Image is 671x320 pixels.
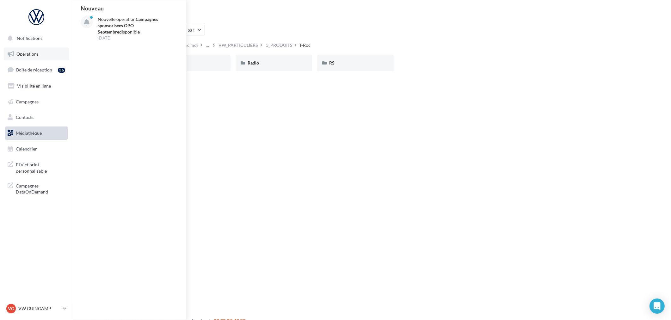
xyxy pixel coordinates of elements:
span: Contacts [16,114,34,120]
a: Calendrier [4,142,69,156]
span: Visibilité en ligne [17,83,51,89]
div: Médiathèque [80,10,663,20]
span: Médiathèque [16,130,42,136]
a: Campagnes [4,95,69,108]
span: Opérations [16,51,39,57]
a: Médiathèque [4,126,69,140]
span: RS [329,60,335,65]
div: 3_PRODUITS [266,42,292,48]
div: ... [205,41,211,50]
span: Campagnes [16,99,39,104]
div: VW_PARTICULIERS [219,42,258,48]
div: T-Roc [299,42,311,48]
span: Boîte de réception [16,67,52,72]
span: Radio [248,60,259,65]
button: Notifications [4,32,66,45]
a: PLV et print personnalisable [4,158,69,176]
a: Boîte de réception36 [4,63,69,77]
a: Opérations [4,47,69,61]
span: PLV et print personnalisable [16,160,65,174]
span: Campagnes DataOnDemand [16,182,65,195]
p: VW GUINGAMP [18,305,60,312]
div: 36 [58,68,65,73]
a: Campagnes DataOnDemand [4,179,69,198]
span: Calendrier [16,146,37,151]
a: VG VW GUINGAMP [5,303,68,315]
a: Visibilité en ligne [4,79,69,93]
span: Notifications [17,35,42,41]
div: Open Intercom Messenger [649,298,665,314]
span: VG [8,305,14,312]
a: Contacts [4,111,69,124]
